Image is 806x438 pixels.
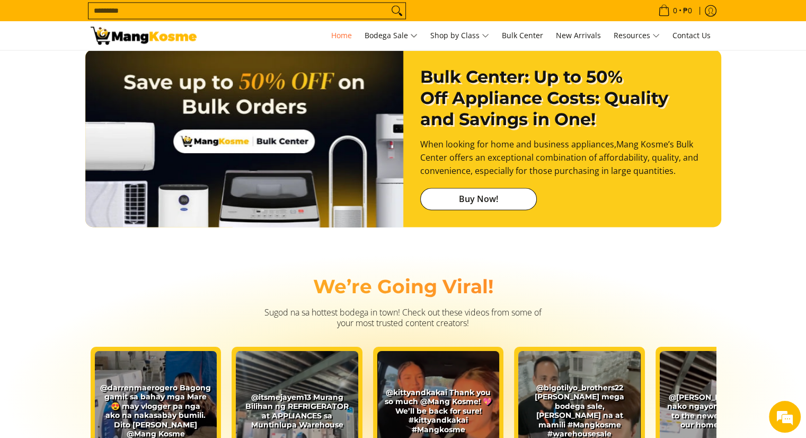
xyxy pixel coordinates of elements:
[260,307,546,328] h3: Sugod na sa hottest bodega in town! Check out these videos from some of your most trusted content...
[55,59,178,73] div: Chat with us now
[420,66,704,130] h2: Bulk Center: Up to 50% Off Appliance Costs: Quality and Savings in One!
[497,21,548,50] a: Bulk Center
[614,29,660,42] span: Resources
[388,3,405,19] button: Search
[425,21,494,50] a: Shop by Class
[556,30,601,40] span: New Arrivals
[681,7,694,14] span: ₱0
[502,30,543,40] span: Bulk Center
[174,5,199,31] div: Minimize live chat window
[91,275,716,299] h2: We’re Going Viral!
[326,21,357,50] a: Home
[85,49,403,238] img: Banner card bulk center no cta
[667,21,716,50] a: Contact Us
[359,21,423,50] a: Bodega Sale
[331,30,352,40] span: Home
[61,134,146,241] span: We're online!
[608,21,665,50] a: Resources
[207,21,716,50] nav: Main Menu
[5,290,202,327] textarea: Type your message and hit 'Enter'
[420,188,537,210] a: Buy Now!
[672,30,711,40] span: Contact Us
[671,7,679,14] span: 0
[551,21,606,50] a: New Arrivals
[365,29,418,42] span: Bodega Sale
[91,27,197,45] img: Mang Kosme: Your Home Appliances Warehouse Sale Partner!
[420,138,704,188] p: When looking for home and business appliances,Mang Kosme’s Bulk Center offers an exceptional comb...
[655,5,695,16] span: •
[430,29,489,42] span: Shop by Class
